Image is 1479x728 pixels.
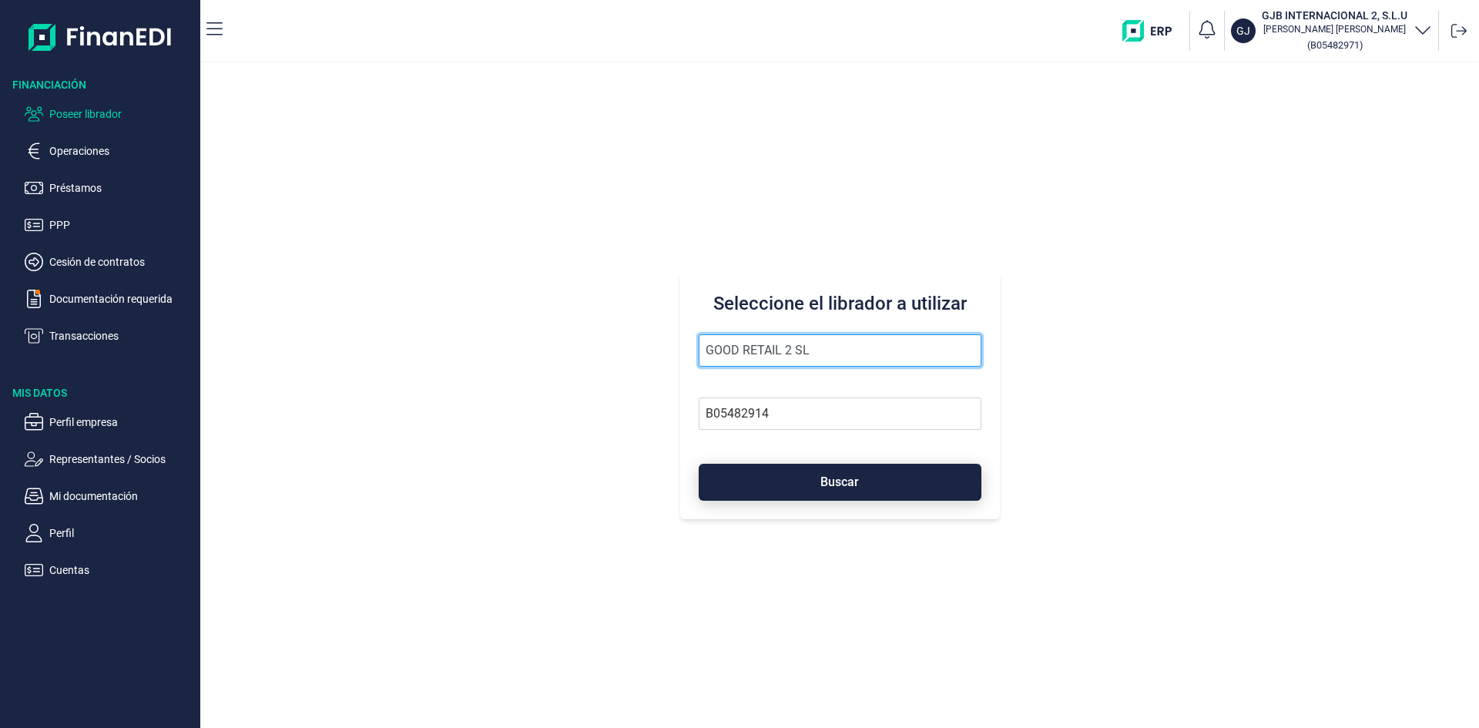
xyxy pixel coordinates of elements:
[1262,23,1407,35] p: [PERSON_NAME] [PERSON_NAME]
[49,253,194,271] p: Cesión de contratos
[49,105,194,123] p: Poseer librador
[699,291,981,316] h3: Seleccione el librador a utilizar
[1236,23,1250,39] p: GJ
[49,327,194,345] p: Transacciones
[49,290,194,308] p: Documentación requerida
[699,398,981,430] input: Busque por NIF
[699,334,981,367] input: Seleccione la razón social
[1122,20,1183,42] img: erp
[25,561,194,579] button: Cuentas
[25,290,194,308] button: Documentación requerida
[49,524,194,542] p: Perfil
[25,142,194,160] button: Operaciones
[1262,8,1407,23] h3: GJB INTERNACIONAL 2, S.L.U
[25,179,194,197] button: Préstamos
[25,524,194,542] button: Perfil
[1231,8,1432,54] button: GJGJB INTERNACIONAL 2, S.L.U[PERSON_NAME] [PERSON_NAME](B05482971)
[49,216,194,234] p: PPP
[25,253,194,271] button: Cesión de contratos
[49,561,194,579] p: Cuentas
[699,464,981,501] button: Buscar
[49,413,194,431] p: Perfil empresa
[29,12,173,62] img: Logo de aplicación
[49,142,194,160] p: Operaciones
[25,413,194,431] button: Perfil empresa
[25,450,194,468] button: Representantes / Socios
[25,105,194,123] button: Poseer librador
[49,450,194,468] p: Representantes / Socios
[25,216,194,234] button: PPP
[25,327,194,345] button: Transacciones
[49,487,194,505] p: Mi documentación
[820,476,859,488] span: Buscar
[1307,39,1363,51] small: Copiar cif
[25,487,194,505] button: Mi documentación
[49,179,194,197] p: Préstamos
